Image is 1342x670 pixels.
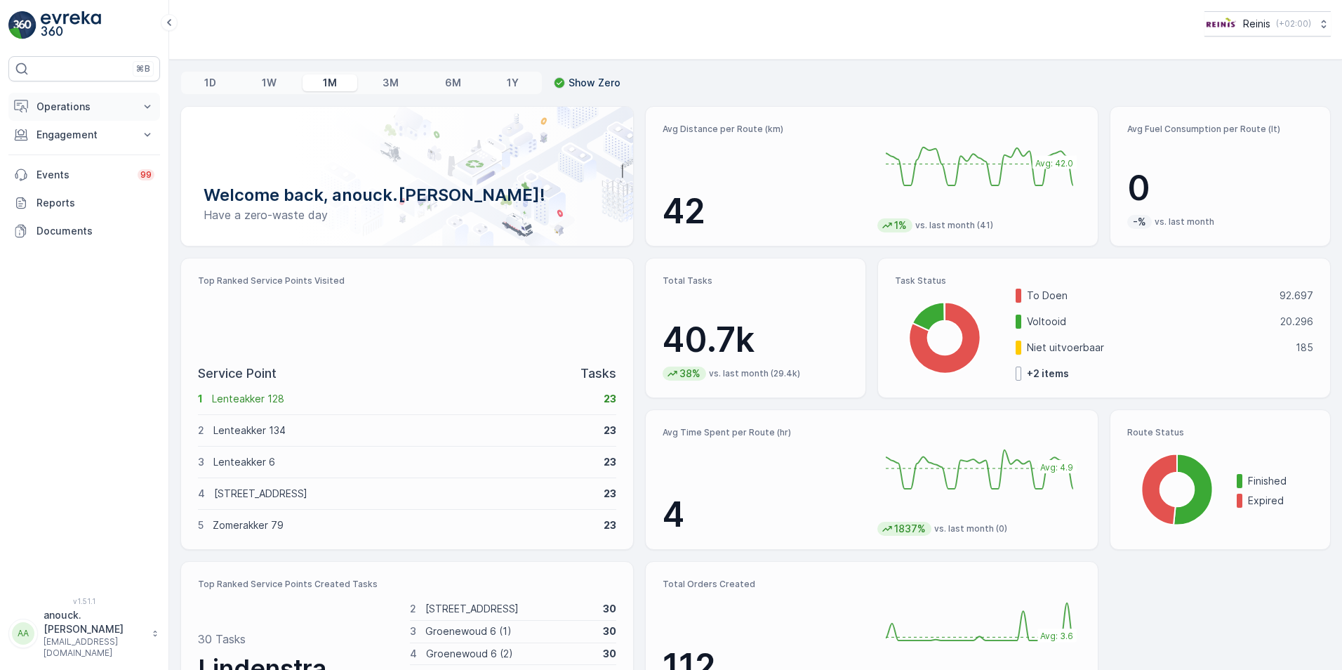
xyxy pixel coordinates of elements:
p: 3 [198,455,204,469]
p: 42 [663,190,866,232]
p: Lenteakker 6 [213,455,594,469]
p: vs. last month [1155,216,1214,228]
a: Events99 [8,161,160,189]
button: Operations [8,93,160,121]
a: Reports [8,189,160,217]
p: Lenteakker 128 [212,392,594,406]
p: 20.296 [1280,315,1313,329]
p: 0 [1127,167,1313,209]
p: 99 [140,169,152,180]
p: Niet uitvoerbaar [1027,341,1287,355]
p: Tasks [580,364,616,383]
p: 1D [204,76,216,90]
p: Expired [1248,494,1313,508]
p: vs. last month (29.4k) [709,368,800,379]
p: 2 [410,602,416,616]
p: 1W [262,76,277,90]
p: 1837% [893,522,927,536]
p: Route Status [1127,427,1313,438]
p: 5 [198,518,204,532]
p: 4 [198,487,205,501]
p: Lenteakker 134 [213,423,594,438]
img: logo [8,11,36,39]
p: 30 Tasks [198,631,246,648]
p: Operations [36,100,132,114]
p: Reinis [1243,17,1270,31]
p: [EMAIL_ADDRESS][DOMAIN_NAME] [44,636,145,659]
p: Avg Distance per Route (km) [663,124,866,135]
p: 30 [603,647,616,661]
p: [STREET_ADDRESS] [425,602,594,616]
p: Top Ranked Service Points Created Tasks [198,579,616,590]
p: 92.697 [1280,289,1313,303]
p: [STREET_ADDRESS] [214,487,594,501]
p: Documents [36,224,154,238]
p: Avg Time Spent per Route (hr) [663,427,866,438]
p: anouck.[PERSON_NAME] [44,608,145,636]
p: 1 [198,392,203,406]
p: Total Orders Created [663,579,866,590]
p: To Doen [1027,289,1270,303]
p: 40.7k [663,319,849,361]
p: 185 [1296,341,1313,355]
p: 4 [663,494,866,536]
p: Have a zero-waste day [204,206,611,223]
p: 30 [603,602,616,616]
img: logo_light-DOdMpM7g.png [41,11,101,39]
p: 6M [445,76,461,90]
p: 38% [678,367,702,381]
p: Service Point [198,364,277,383]
p: 23 [604,518,616,532]
p: Groenewoud 6 (2) [426,647,594,661]
button: AAanouck.[PERSON_NAME][EMAIL_ADDRESS][DOMAIN_NAME] [8,608,160,659]
p: Top Ranked Service Points Visited [198,275,616,287]
span: v 1.51.1 [8,597,160,605]
p: 23 [604,455,616,469]
p: 23 [604,487,616,501]
p: -% [1131,215,1148,229]
p: 4 [410,647,417,661]
p: 1% [893,218,908,232]
p: 3M [383,76,399,90]
p: ( +02:00 ) [1276,18,1311,29]
p: 30 [603,624,616,638]
p: 23 [604,392,616,406]
p: 1M [323,76,337,90]
img: Reinis-Logo-Vrijstaand_Tekengebied-1-copy2_aBO4n7j.png [1204,16,1237,32]
p: vs. last month (0) [934,523,1007,534]
p: ⌘B [136,63,150,74]
p: Show Zero [569,76,620,90]
p: Engagement [36,128,132,142]
button: Engagement [8,121,160,149]
div: AA [12,622,34,645]
p: vs. last month (41) [915,220,993,231]
p: 3 [410,624,416,638]
p: 2 [198,423,204,438]
p: Zomerakker 79 [213,518,594,532]
p: 23 [604,423,616,438]
p: Voltooid [1027,315,1271,329]
p: 1Y [507,76,519,90]
button: Reinis(+02:00) [1204,11,1331,37]
p: Groenewoud 6 (1) [425,624,594,638]
p: Finished [1248,474,1313,488]
p: Welcome back, anouck.[PERSON_NAME]! [204,184,611,206]
p: Task Status [895,275,1313,287]
p: + 2 items [1027,367,1069,381]
p: Avg Fuel Consumption per Route (lt) [1127,124,1313,135]
p: Reports [36,196,154,210]
p: Total Tasks [663,275,849,287]
p: Events [36,168,129,182]
a: Documents [8,217,160,245]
